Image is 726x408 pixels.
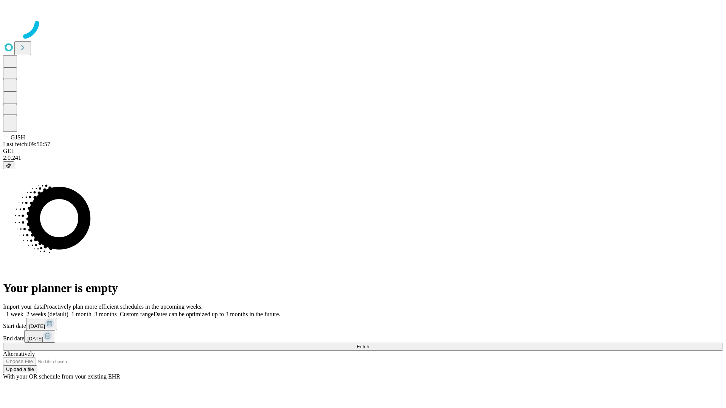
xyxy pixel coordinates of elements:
[3,155,723,161] div: 2.0.241
[29,323,45,329] span: [DATE]
[3,330,723,343] div: End date
[3,318,723,330] div: Start date
[3,161,14,169] button: @
[3,303,44,310] span: Import your data
[11,134,25,141] span: GJSH
[357,344,369,349] span: Fetch
[3,373,120,380] span: With your OR schedule from your existing EHR
[6,162,11,168] span: @
[24,330,55,343] button: [DATE]
[6,311,23,317] span: 1 week
[71,311,92,317] span: 1 month
[3,148,723,155] div: GEI
[3,141,50,147] span: Last fetch: 09:50:57
[3,281,723,295] h1: Your planner is empty
[3,351,35,357] span: Alternatively
[120,311,154,317] span: Custom range
[95,311,117,317] span: 3 months
[154,311,280,317] span: Dates can be optimized up to 3 months in the future.
[44,303,203,310] span: Proactively plan more efficient schedules in the upcoming weeks.
[26,311,68,317] span: 2 weeks (default)
[26,318,57,330] button: [DATE]
[3,365,37,373] button: Upload a file
[27,336,43,342] span: [DATE]
[3,343,723,351] button: Fetch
